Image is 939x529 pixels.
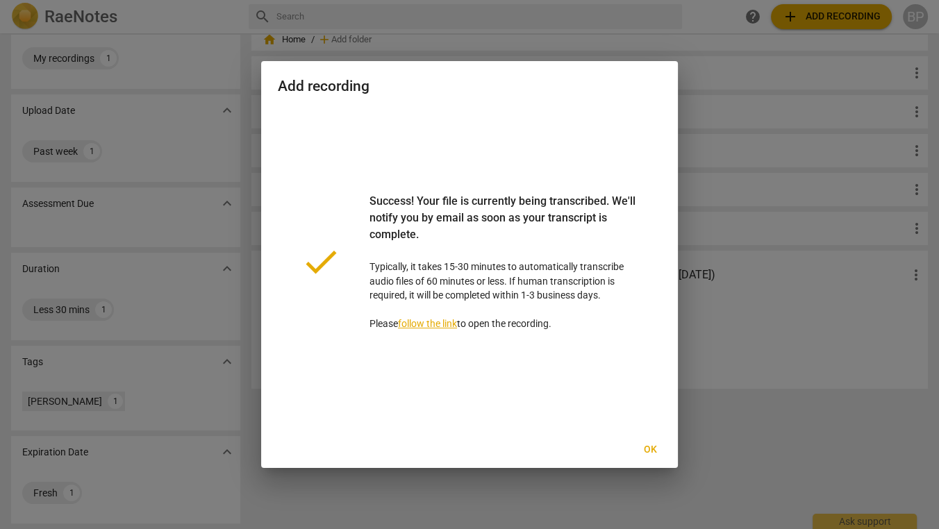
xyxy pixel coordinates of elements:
[300,241,342,283] span: done
[398,318,457,329] a: follow the link
[278,78,661,95] h2: Add recording
[369,193,639,331] p: Typically, it takes 15-30 minutes to automatically transcribe audio files of 60 minutes or less. ...
[628,437,672,462] button: Ok
[369,193,639,260] div: Success! Your file is currently being transcribed. We'll notify you by email as soon as your tran...
[639,443,661,457] span: Ok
